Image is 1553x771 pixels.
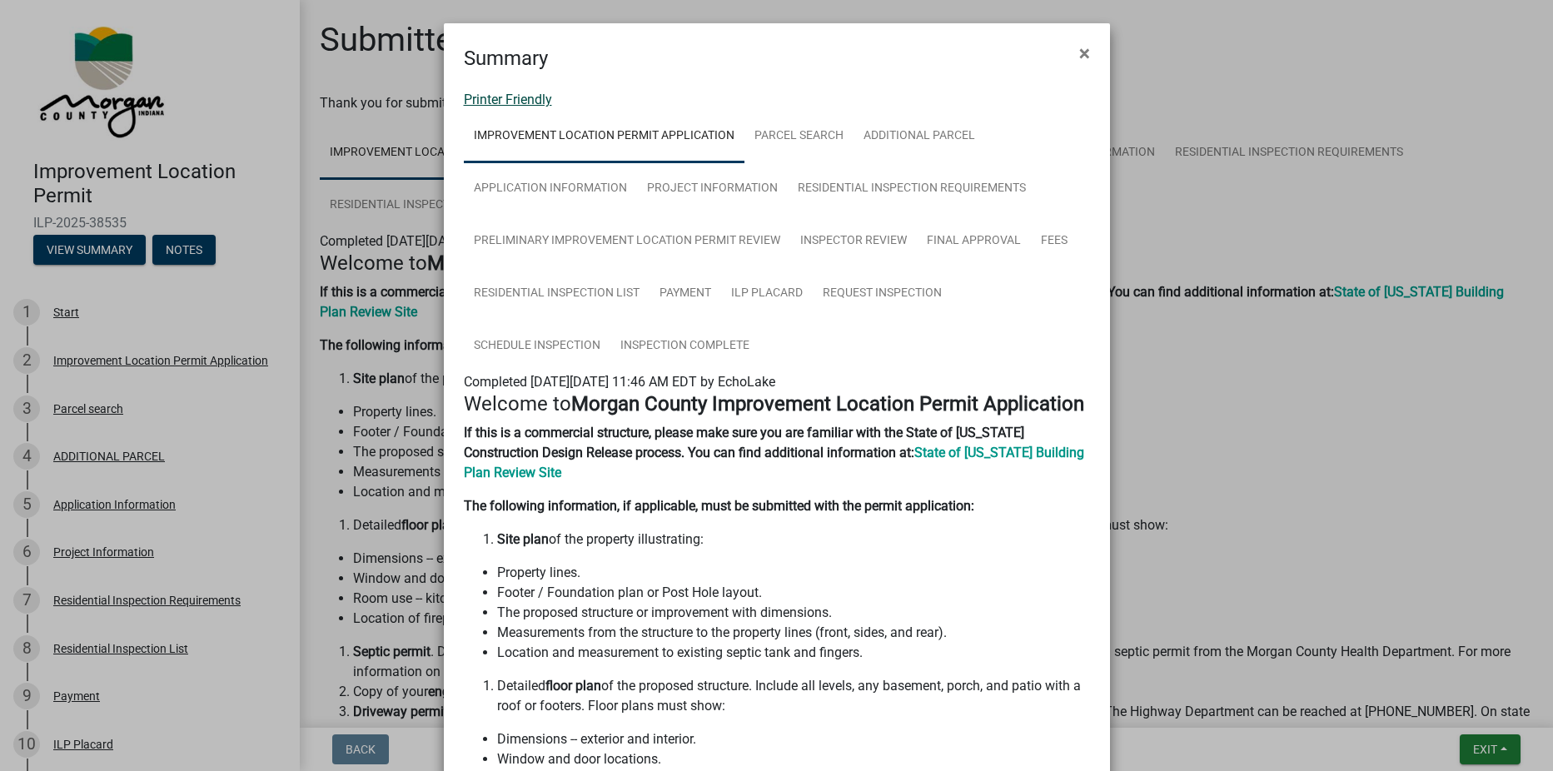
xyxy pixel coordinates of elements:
a: Residential Inspection List [464,267,650,321]
a: ADDITIONAL PARCEL [854,110,985,163]
li: Dimensions -- exterior and interior. [497,729,1090,749]
h4: Welcome to [464,392,1090,416]
a: Payment [650,267,721,321]
a: Inspector Review [790,215,917,268]
a: Request Inspection [813,267,952,321]
a: Improvement Location Permit Application [464,110,744,163]
a: Fees [1031,215,1078,268]
li: Property lines. [497,563,1090,583]
a: Project Information [637,162,788,216]
strong: floor plan [545,678,601,694]
li: Detailed of the proposed structure. Include all levels, any basement, porch, and patio with a roo... [497,676,1090,716]
a: Preliminary Improvement Location Permit Review [464,215,790,268]
li: Window and door locations. [497,749,1090,769]
li: of the property illustrating: [497,530,1090,550]
a: Printer Friendly [464,92,552,107]
li: The proposed structure or improvement with dimensions. [497,603,1090,623]
span: × [1079,42,1090,65]
li: Footer / Foundation plan or Post Hole layout. [497,583,1090,603]
li: Location and measurement to existing septic tank and fingers. [497,643,1090,663]
a: Residential Inspection Requirements [788,162,1036,216]
a: Final Approval [917,215,1031,268]
h4: Summary [464,43,548,73]
strong: The following information, if applicable, must be submitted with the permit application: [464,498,974,514]
strong: Site plan [497,531,549,547]
a: Application Information [464,162,637,216]
li: Measurements from the structure to the property lines (front, sides, and rear). [497,623,1090,643]
strong: If this is a commercial structure, please make sure you are familiar with the State of [US_STATE]... [464,425,1024,460]
span: Completed [DATE][DATE] 11:46 AM EDT by EchoLake [464,374,775,390]
a: ILP Placard [721,267,813,321]
a: Parcel search [744,110,854,163]
a: Schedule Inspection [464,320,610,373]
a: Inspection Complete [610,320,759,373]
strong: Morgan County Improvement Location Permit Application [571,392,1084,415]
button: Close [1066,30,1103,77]
a: State of [US_STATE] Building Plan Review Site [464,445,1084,480]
